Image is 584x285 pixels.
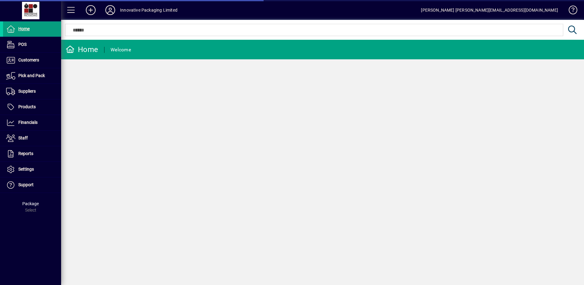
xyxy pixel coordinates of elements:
span: Financials [18,120,38,125]
span: Suppliers [18,89,36,94]
a: Customers [3,53,61,68]
button: Add [81,5,100,16]
a: Suppliers [3,84,61,99]
a: Support [3,177,61,193]
a: Products [3,99,61,115]
a: Reports [3,146,61,161]
span: Settings [18,167,34,172]
span: Home [18,26,30,31]
a: Knowledge Base [564,1,576,21]
div: Welcome [111,45,131,55]
span: POS [18,42,27,47]
span: Package [22,201,39,206]
span: Support [18,182,34,187]
div: Home [66,45,98,54]
div: [PERSON_NAME] [PERSON_NAME][EMAIL_ADDRESS][DOMAIN_NAME] [421,5,558,15]
span: Products [18,104,36,109]
a: Financials [3,115,61,130]
button: Profile [100,5,120,16]
span: Staff [18,135,28,140]
div: Innovative Packaging Limited [120,5,177,15]
span: Customers [18,57,39,62]
a: Pick and Pack [3,68,61,83]
a: Staff [3,131,61,146]
span: Reports [18,151,33,156]
span: Pick and Pack [18,73,45,78]
a: POS [3,37,61,52]
a: Settings [3,162,61,177]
